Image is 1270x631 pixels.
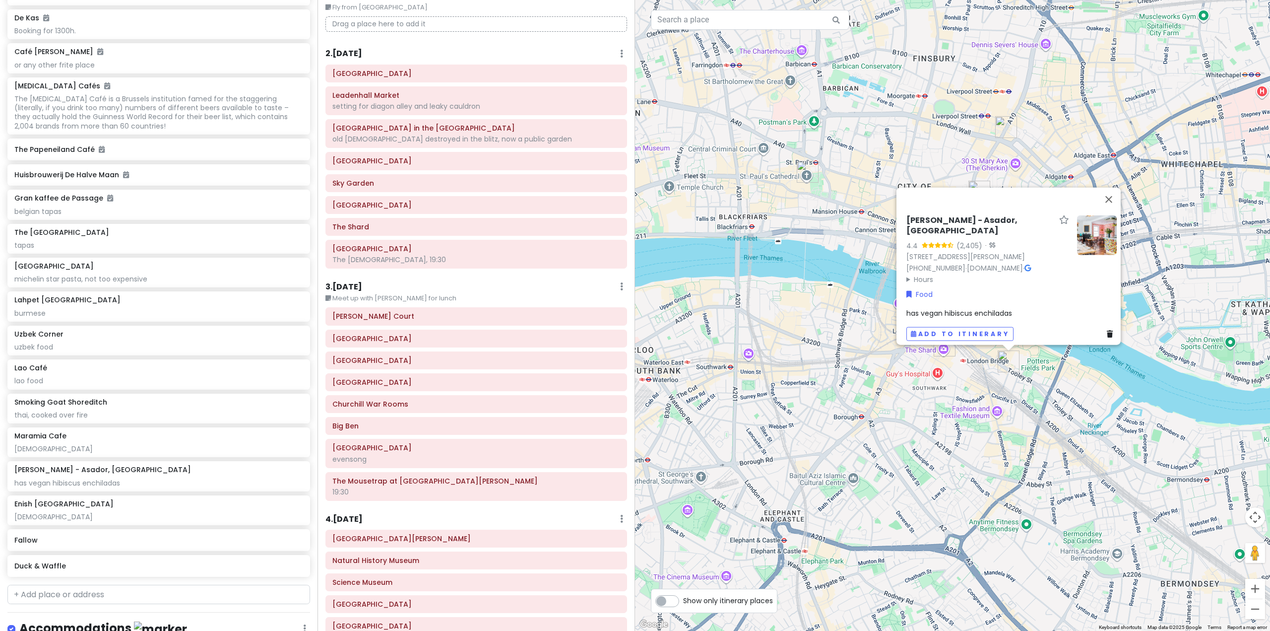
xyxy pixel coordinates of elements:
h6: Lahpet [GEOGRAPHIC_DATA] [14,295,121,304]
div: · [982,241,995,251]
input: + Add place or address [7,585,310,605]
a: [PHONE_NUMBER] [906,263,965,273]
h6: The Papeneiland Café [14,145,303,154]
div: · · [906,215,1069,284]
h6: Gran kaffee de Passage [14,194,113,203]
span: Map data ©2025 Google [1147,625,1202,630]
img: Google [637,618,670,631]
div: 19:30 [332,488,620,496]
h6: The Mousetrap at St. Martin's Theatre [332,477,620,486]
i: Added to itinerary [107,195,113,202]
div: Santo Remedio - Asador, London Bridge [998,351,1019,372]
div: 4.4 [906,240,922,251]
img: Picture of the place [1077,215,1117,255]
div: St. Paul's Cathedral [797,161,819,183]
span: Show only itinerary places [683,595,773,606]
h6: Smoking Goat Shoreditch [14,398,107,407]
div: The [MEDICAL_DATA] Café is a Brussels institution famed for the staggering (literally, if you dri... [14,94,303,131]
button: Keyboard shortcuts [1099,624,1142,631]
h6: [MEDICAL_DATA] Cafés [14,81,110,90]
h6: Buckingham Palace [332,378,620,387]
div: tapas [14,241,303,250]
h6: [PERSON_NAME] - Asador, [GEOGRAPHIC_DATA] [906,215,1055,236]
h6: Maramia Cafe [14,431,66,440]
h6: St. Paul's Cathedral [332,69,620,78]
a: Star place [1059,215,1069,225]
button: Zoom out [1245,599,1265,619]
h6: Science Museum [332,578,620,587]
div: lao food [14,376,303,385]
button: Close [1097,187,1121,211]
i: Added to itinerary [104,82,110,89]
div: belgian tapas [14,207,303,216]
small: Meet up with [PERSON_NAME] for lunch [325,293,627,303]
h6: Uzbek Corner [14,330,63,339]
i: Added to itinerary [123,171,129,178]
i: Added to itinerary [99,146,105,153]
h6: Tower of London [332,156,620,165]
h6: [PERSON_NAME] - Asador, [GEOGRAPHIC_DATA] [14,465,191,474]
h6: 3 . [DATE] [325,282,362,292]
h6: Huisbrouwerij De Halve Maan [14,170,303,179]
input: Search a place [651,10,849,30]
h6: Hyde Park [332,600,620,609]
h6: [GEOGRAPHIC_DATA] [14,262,94,271]
div: old [DEMOGRAPHIC_DATA] destroyed in the blitz, now a public garden [332,135,620,143]
h6: The Shard [332,222,620,231]
div: evensong [332,455,620,464]
a: Delete place [1107,328,1117,339]
h6: Westminster Abbey [332,443,620,452]
a: Report a map error [1227,625,1267,630]
a: [STREET_ADDRESS][PERSON_NAME] [906,251,1025,261]
h6: Café [PERSON_NAME] [14,47,103,56]
h6: Regent Street [332,622,620,631]
h6: 2 . [DATE] [325,49,362,59]
a: Click to see this area on Google Maps [637,618,670,631]
div: or any other frite place [14,61,303,70]
h6: Covent Garden [332,334,620,343]
div: [DEMOGRAPHIC_DATA] [14,512,303,521]
div: burmese [14,309,303,318]
h6: 4 . [DATE] [325,514,363,525]
h6: Prince of Wales Theatre [332,244,620,253]
div: [DEMOGRAPHIC_DATA] [14,444,303,453]
a: [DOMAIN_NAME] [967,263,1023,273]
div: Duck & Waffle [995,116,1017,138]
h6: The [GEOGRAPHIC_DATA] [14,228,109,237]
h6: Sky Garden [332,179,620,188]
h6: Somerset House [332,356,620,365]
button: Add to itinerary [906,327,1014,341]
p: Drag a place here to add it [325,16,627,32]
h6: Lao Café [14,363,47,372]
div: Leadenhall Market [968,181,990,203]
div: thai, cooked over fire [14,411,303,420]
a: Terms (opens in new tab) [1207,625,1221,630]
h6: Enish [GEOGRAPHIC_DATA] [14,499,114,508]
i: Added to itinerary [97,48,103,55]
h6: London Bridge [332,201,620,210]
span: has vegan hibiscus enchiladas [906,308,1012,318]
button: Drag Pegman onto the map to open Street View [1245,543,1265,563]
h6: De Kas [14,13,49,22]
small: Fly from [GEOGRAPHIC_DATA] [325,2,627,12]
div: The [DEMOGRAPHIC_DATA], 19:30 [332,255,620,264]
summary: Hours [906,274,1069,284]
h6: St Dunstan in the East Church Garden [332,124,620,133]
h6: Big Ben [332,421,620,430]
h6: Leadenhall Market [332,91,620,100]
div: (2,405) [956,240,982,251]
div: The Shard [934,335,955,356]
h6: Churchill War Rooms [332,400,620,409]
i: Google Maps [1024,264,1031,271]
div: has vegan hibiscus enchiladas [14,479,303,488]
div: Booking for 1300h. [14,26,303,35]
i: Added to itinerary [43,14,49,21]
a: Food [906,288,933,299]
h6: Natural History Museum [332,556,620,565]
h6: Victoria and Albert Museum [332,534,620,543]
button: Map camera controls [1245,507,1265,527]
h6: Goodwin's Court [332,312,620,321]
div: setting for diagon alley and leaky cauldron [332,102,620,111]
button: Zoom in [1245,579,1265,599]
div: uzbek food [14,343,303,351]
